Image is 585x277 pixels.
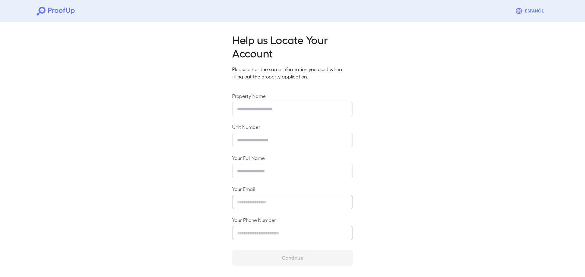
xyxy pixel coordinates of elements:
[513,5,548,17] button: Espanõl
[232,185,353,192] label: Your Email
[232,154,353,161] label: Your Full Name
[232,66,353,80] p: Please enter the same information you used when filling out the property application.
[232,123,353,130] label: Unit Number
[232,92,353,99] label: Property Name
[232,33,353,60] h2: Help us Locate Your Account
[232,216,353,223] label: Your Phone Number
